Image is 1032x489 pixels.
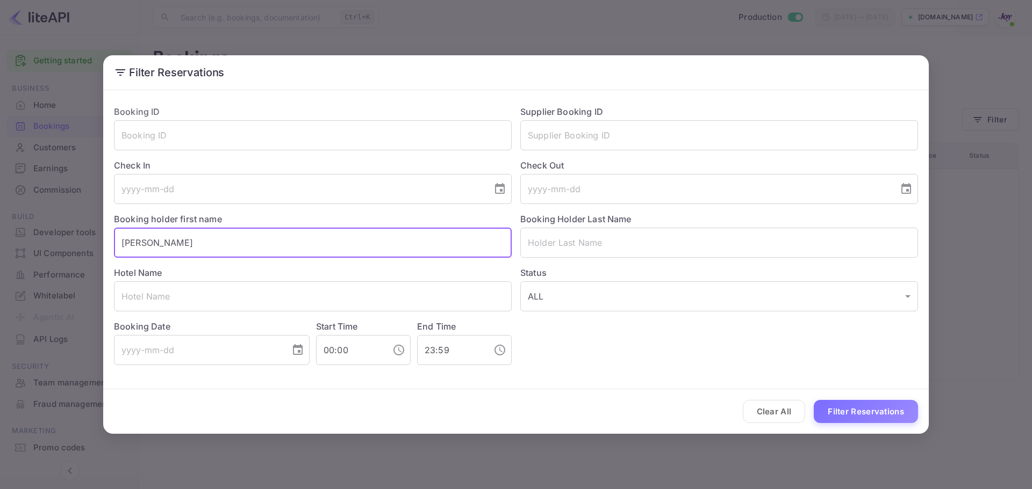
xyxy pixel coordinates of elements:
label: Check Out [520,159,918,172]
button: Choose date [287,339,309,361]
button: Choose time, selected time is 12:00 AM [388,339,410,361]
label: Supplier Booking ID [520,106,603,117]
button: Choose time, selected time is 11:59 PM [489,339,511,361]
input: yyyy-mm-dd [520,174,891,204]
input: Holder Last Name [520,228,918,258]
button: Clear All [743,400,806,423]
label: Booking ID [114,106,160,117]
label: Hotel Name [114,267,162,278]
label: Booking Holder Last Name [520,214,632,224]
label: End Time [417,321,456,332]
h2: Filter Reservations [103,55,929,90]
button: Choose date [895,178,917,200]
label: Start Time [316,321,358,332]
label: Booking holder first name [114,214,222,224]
input: hh:mm [417,335,485,365]
button: Filter Reservations [814,400,918,423]
input: Holder First Name [114,228,512,258]
input: Booking ID [114,120,512,150]
input: Hotel Name [114,281,512,311]
input: yyyy-mm-dd [114,335,283,365]
label: Check In [114,159,512,172]
input: Supplier Booking ID [520,120,918,150]
input: yyyy-mm-dd [114,174,485,204]
div: ALL [520,281,918,311]
button: Choose date [489,178,511,200]
label: Status [520,266,918,279]
input: hh:mm [316,335,384,365]
label: Booking Date [114,320,310,333]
